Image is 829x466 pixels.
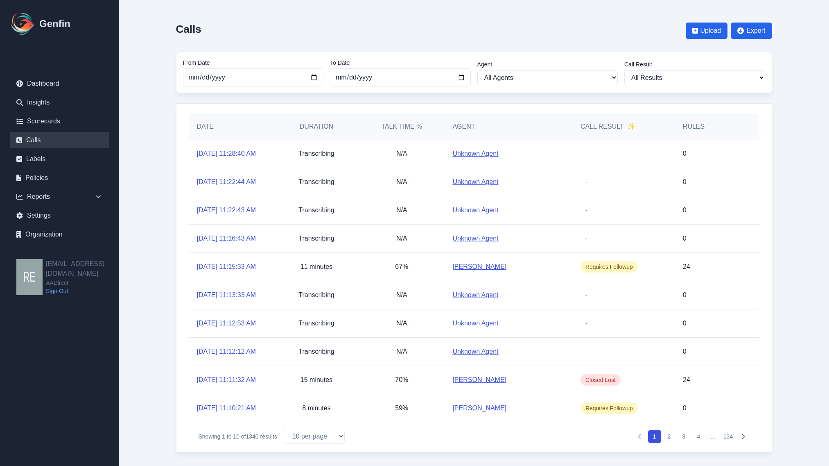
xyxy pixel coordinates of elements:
p: 0 [683,318,687,328]
a: Labels [10,151,109,167]
span: - [581,346,592,357]
a: [PERSON_NAME] [452,262,506,272]
a: Unknown Agent [452,177,498,187]
span: N/A [396,178,407,185]
span: N/A [396,348,407,355]
span: N/A [396,207,407,214]
a: [DATE] 11:16:43 AM [197,234,256,243]
span: Transcribing [298,235,334,242]
div: Reports [10,189,109,205]
button: 2 [663,430,676,443]
span: Transcribing [298,291,334,298]
p: 0 [683,290,687,300]
p: 0 [683,177,687,187]
button: 3 [678,430,691,443]
a: [PERSON_NAME] [452,403,506,413]
p: Showing to of results [199,432,277,441]
span: Export [746,26,765,36]
span: Closed Lost [581,374,621,386]
a: Insights [10,94,109,111]
label: Agent [477,60,618,68]
span: Transcribing [298,348,334,355]
span: AADirect [46,279,119,287]
a: [DATE] 11:10:21 AM [197,403,256,413]
h5: Date [197,122,266,132]
p: 0 [683,347,687,357]
button: Upload [686,23,728,39]
a: Scorecards [10,113,109,130]
p: 8 minutes [302,403,330,413]
span: Transcribing [298,207,334,214]
a: [DATE] 11:22:43 AM [197,205,256,215]
p: 70% [395,375,408,385]
h5: Talk Time % [367,122,436,132]
a: [DATE] 11:28:40 AM [197,149,256,159]
span: … [707,430,720,443]
img: Logo [10,11,36,37]
span: N/A [396,150,407,157]
span: - [581,289,592,301]
button: 134 [722,430,735,443]
a: Policies [10,170,109,186]
label: From Date [183,59,324,67]
span: N/A [396,320,407,327]
a: [DATE] 11:22:44 AM [197,177,256,187]
span: 10 [233,433,239,440]
span: - [581,176,592,188]
a: Unknown Agent [452,318,498,328]
a: Unknown Agent [452,290,498,300]
span: - [581,318,592,329]
span: Requires Followup [581,261,638,273]
span: ✨ [627,122,635,132]
span: N/A [396,291,407,298]
a: Settings [10,207,109,224]
label: Call Result [624,60,765,68]
p: 0 [683,403,687,413]
a: Sign Out [46,287,119,295]
span: - [581,148,592,159]
a: Organization [10,226,109,243]
span: 1 [222,433,225,440]
p: 24 [683,375,690,385]
span: Transcribing [298,320,334,327]
a: Calls [10,132,109,148]
span: Transcribing [298,150,334,157]
nav: Pagination [633,430,750,443]
h5: Agent [452,122,475,132]
span: N/A [396,235,407,242]
p: 59% [395,403,408,413]
a: [DATE] 11:12:53 AM [197,318,256,328]
span: - [581,233,592,244]
p: 15 minutes [300,375,332,385]
a: [DATE] 11:13:33 AM [197,290,256,300]
button: 4 [692,430,705,443]
span: Upload [700,26,721,36]
a: Unknown Agent [452,149,498,159]
a: Unknown Agent [452,347,498,357]
a: Dashboard [10,75,109,92]
h2: [EMAIL_ADDRESS][DOMAIN_NAME] [46,259,119,279]
label: To Date [330,59,471,67]
p: 0 [683,234,687,243]
a: [DATE] 11:11:32 AM [197,375,256,385]
p: 11 minutes [300,262,332,272]
button: 1 [648,430,661,443]
span: Transcribing [298,178,334,185]
a: [PERSON_NAME] [452,375,506,385]
a: Unknown Agent [452,234,498,243]
a: [DATE] 11:12:12 AM [197,347,256,357]
span: 1340 [246,433,259,440]
p: 24 [683,262,690,272]
span: Requires Followup [581,402,638,414]
p: 0 [683,205,687,215]
a: Unknown Agent [452,205,498,215]
a: [DATE] 11:15:33 AM [197,262,256,272]
p: 0 [683,149,687,159]
button: Export [731,23,772,39]
h1: Genfin [39,17,70,30]
h5: Call Result [581,122,635,132]
p: 67% [395,262,408,272]
span: - [581,205,592,216]
h5: Rules [683,122,705,132]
